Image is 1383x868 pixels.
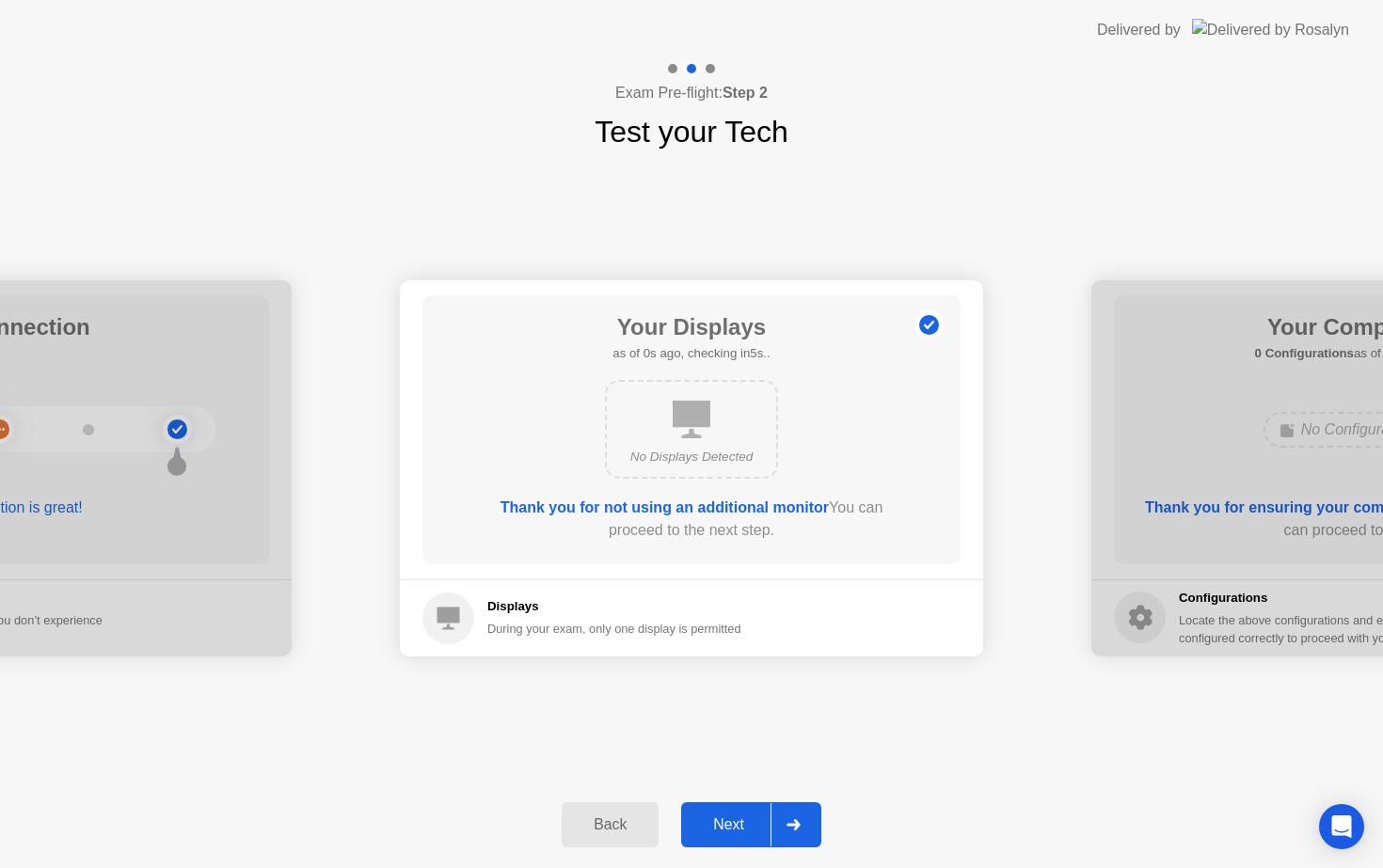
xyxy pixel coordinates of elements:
[595,109,788,154] h1: Test your Tech
[723,85,768,101] b: Step 2
[687,816,771,833] div: Next
[615,82,768,104] h4: Exam Pre-flight:
[1319,804,1364,849] div: Open Intercom Messenger
[1097,19,1181,41] div: Delivered by
[681,802,821,847] button: Next
[612,344,770,363] h5: as of 0s ago, checking in5s..
[612,310,770,344] h1: Your Displays
[1192,19,1349,40] img: Delivered by Rosalyn
[487,620,741,638] div: During your exam, only one display is permitted
[622,448,761,466] div: No Displays Detected
[501,499,829,515] b: Thank you for not using an additional monitor
[567,816,653,833] div: Back
[487,597,741,616] h5: Displays
[476,497,907,542] div: You can proceed to the next step.
[562,802,659,847] button: Back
